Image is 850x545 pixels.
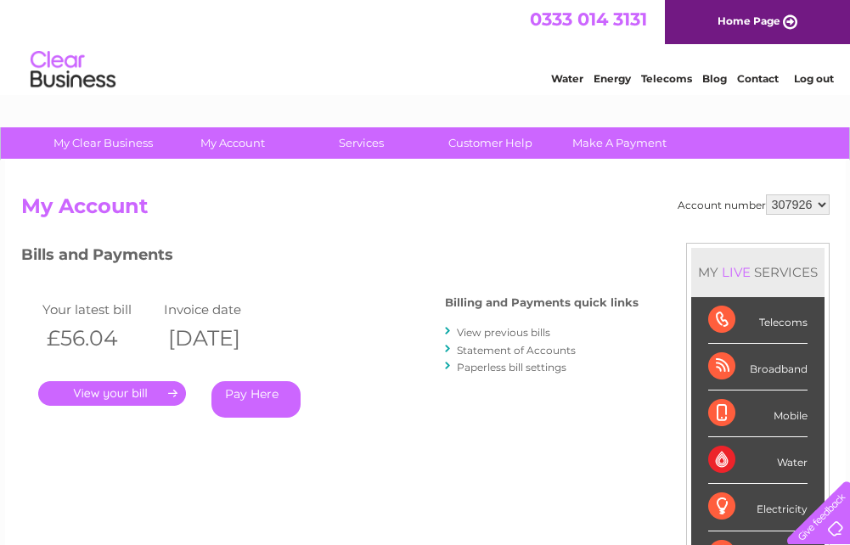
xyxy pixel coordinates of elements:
[708,344,808,390] div: Broadband
[420,127,560,159] a: Customer Help
[691,248,825,296] div: MY SERVICES
[291,127,431,159] a: Services
[38,298,160,321] td: Your latest bill
[457,344,576,357] a: Statement of Accounts
[160,321,282,356] th: [DATE]
[737,72,779,85] a: Contact
[549,127,690,159] a: Make A Payment
[708,437,808,484] div: Water
[38,381,186,406] a: .
[678,194,830,215] div: Account number
[160,298,282,321] td: Invoice date
[21,194,830,227] h2: My Account
[457,326,550,339] a: View previous bills
[708,484,808,531] div: Electricity
[594,72,631,85] a: Energy
[641,72,692,85] a: Telecoms
[211,381,301,418] a: Pay Here
[33,127,173,159] a: My Clear Business
[25,9,827,82] div: Clear Business is a trading name of Verastar Limited (registered in [GEOGRAPHIC_DATA] No. 3667643...
[702,72,727,85] a: Blog
[38,321,160,356] th: £56.04
[162,127,302,159] a: My Account
[794,72,834,85] a: Log out
[457,361,566,374] a: Paperless bill settings
[21,243,639,272] h3: Bills and Payments
[30,44,116,96] img: logo.png
[530,8,647,30] a: 0333 014 3131
[445,296,639,309] h4: Billing and Payments quick links
[708,390,808,437] div: Mobile
[718,264,754,280] div: LIVE
[708,297,808,344] div: Telecoms
[551,72,583,85] a: Water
